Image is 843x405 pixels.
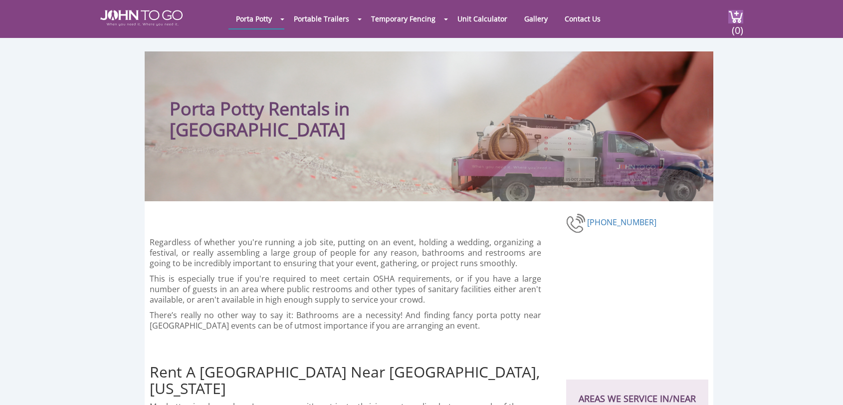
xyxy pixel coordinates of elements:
h2: Rent A [GEOGRAPHIC_DATA] Near [GEOGRAPHIC_DATA], [US_STATE] [150,341,566,397]
a: Temporary Fencing [364,9,443,28]
span: (0) [731,15,743,37]
a: Gallery [517,9,555,28]
img: phone-number [566,212,587,234]
a: Contact Us [557,9,608,28]
a: Portable Trailers [286,9,357,28]
img: JOHN to go [100,10,183,26]
a: Porta Potty [228,9,279,28]
h1: Porta Potty Rentals in [GEOGRAPHIC_DATA] [170,71,491,140]
img: Truck [439,108,708,201]
a: [PHONE_NUMBER] [587,217,656,228]
p: There’s really no other way to say it: Bathrooms are a necessity! And finding fancy porta potty n... [150,310,541,331]
a: Unit Calculator [450,9,515,28]
p: This is especially true if you're required to meet certain OSHA requirements, or if you have a la... [150,274,541,305]
p: Regardless of whether you're running a job site, putting on an event, holding a wedding, organizi... [150,237,541,269]
img: cart a [728,10,743,23]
